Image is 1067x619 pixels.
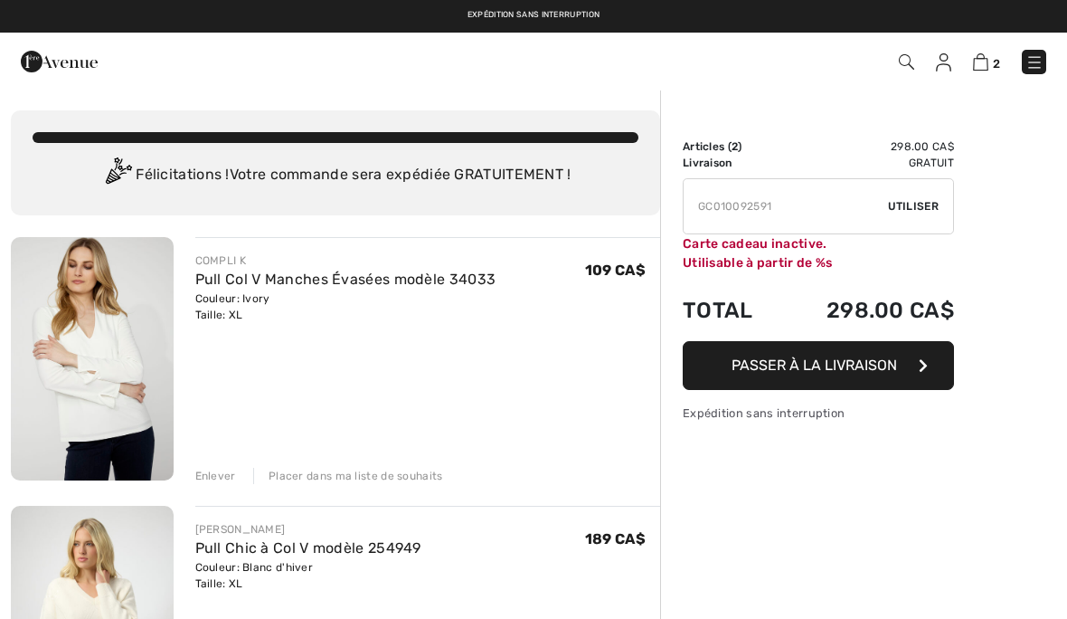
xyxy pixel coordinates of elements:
td: Gratuit [779,155,954,171]
span: 109 CA$ [585,262,646,279]
span: Utiliser [888,198,939,214]
span: Passer à la livraison [732,357,897,374]
div: Placer dans ma liste de souhaits [253,468,443,484]
input: Code promo [684,179,888,233]
td: Livraison [683,155,779,171]
span: 189 CA$ [585,530,646,548]
img: Pull Col V Manches Évasées modèle 34033 [11,237,174,481]
td: 298.00 CA$ [779,280,954,341]
div: Enlever [195,468,236,484]
img: Panier d'achat [973,53,988,71]
td: Total [683,280,779,341]
td: Articles ( ) [683,138,779,155]
span: 2 [732,140,738,153]
div: Expédition sans interruption [683,405,954,422]
div: Félicitations ! Votre commande sera expédiée GRATUITEMENT ! [33,157,638,194]
img: Congratulation2.svg [99,157,136,194]
div: Carte cadeau inactive. Utilisable à partir de %s [683,234,954,272]
td: 298.00 CA$ [779,138,954,155]
a: 2 [973,51,1000,72]
div: [PERSON_NAME] [195,521,421,538]
img: Menu [1025,53,1043,71]
a: Pull Col V Manches Évasées modèle 34033 [195,271,496,288]
img: Mes infos [936,53,951,71]
a: Pull Chic à Col V modèle 254949 [195,539,421,557]
img: Recherche [899,54,914,70]
a: 1ère Avenue [21,52,98,69]
img: 1ère Avenue [21,43,98,80]
div: Couleur: Ivory Taille: XL [195,290,496,323]
button: Passer à la livraison [683,341,954,390]
div: COMPLI K [195,252,496,269]
span: 2 [993,57,1000,71]
div: Couleur: Blanc d'hiver Taille: XL [195,559,421,592]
